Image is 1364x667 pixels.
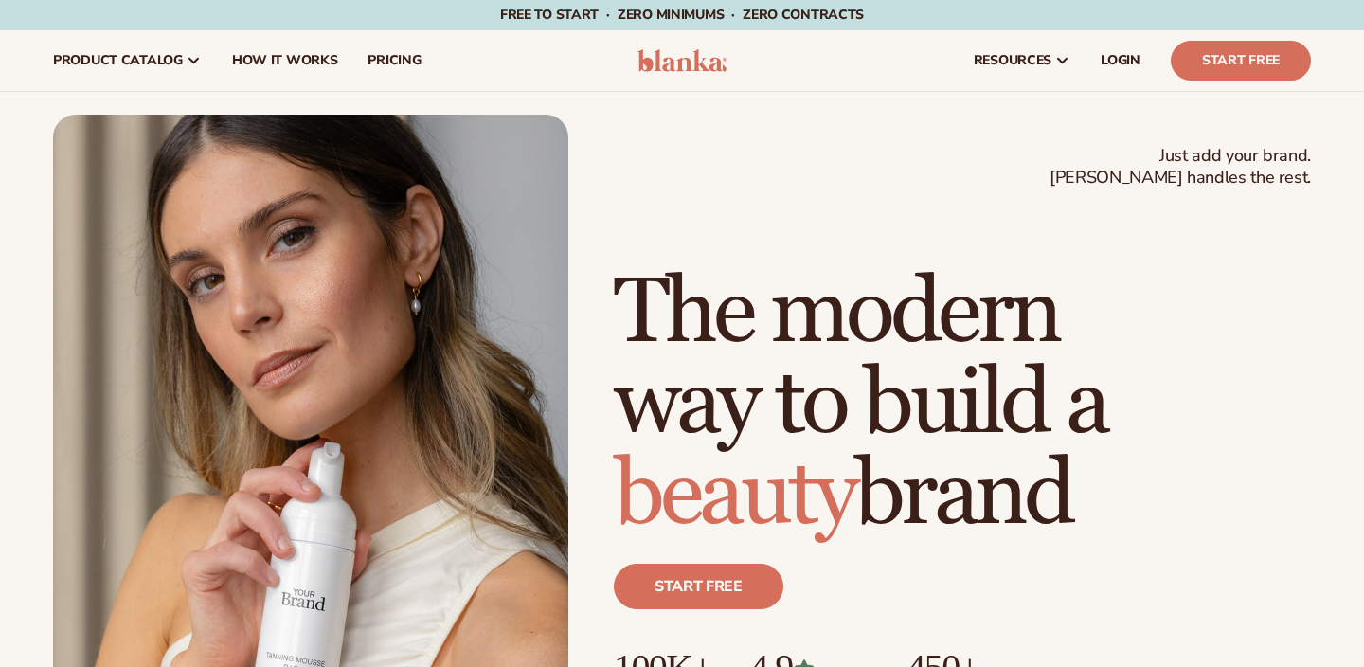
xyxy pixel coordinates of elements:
[637,49,727,72] img: logo
[352,30,436,91] a: pricing
[614,440,854,550] span: beauty
[38,30,217,91] a: product catalog
[368,53,421,68] span: pricing
[959,30,1086,91] a: resources
[614,268,1311,541] h1: The modern way to build a brand
[1086,30,1156,91] a: LOGIN
[1050,145,1311,189] span: Just add your brand. [PERSON_NAME] handles the rest.
[1101,53,1140,68] span: LOGIN
[614,564,783,609] a: Start free
[232,53,338,68] span: How It Works
[53,53,183,68] span: product catalog
[500,6,864,24] span: Free to start · ZERO minimums · ZERO contracts
[217,30,353,91] a: How It Works
[1171,41,1311,81] a: Start Free
[974,53,1051,68] span: resources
